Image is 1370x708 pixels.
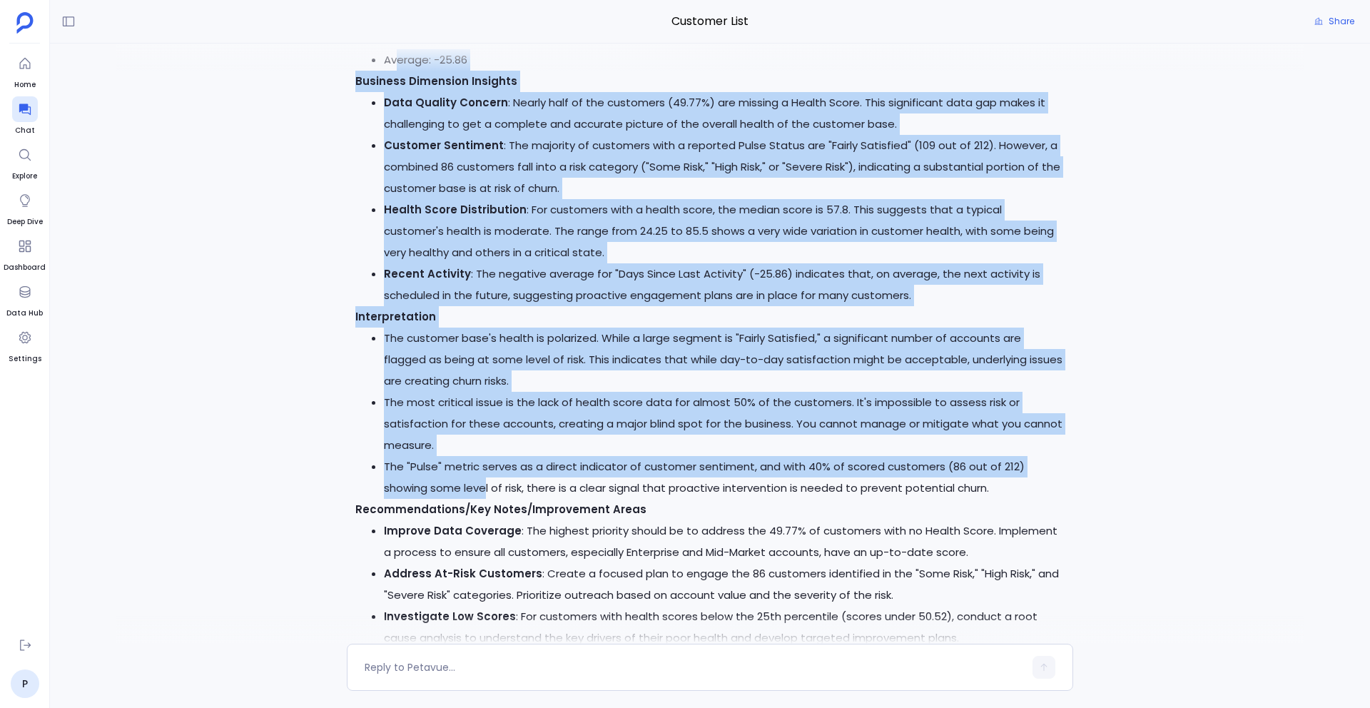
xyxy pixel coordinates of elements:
[384,138,504,153] strong: Customer Sentiment
[384,456,1065,499] li: The "Pulse" metric serves as a direct indicator of customer sentiment, and with 40% of scored cus...
[4,262,46,273] span: Dashboard
[9,325,41,365] a: Settings
[12,79,38,91] span: Home
[384,263,1065,306] li: : The negative average for "Days Since Last Activity" (-25.86) indicates that, on average, the ne...
[384,328,1065,392] li: The customer base's health is polarized. While a large segment is "Fairly Satisfied," a significa...
[7,188,43,228] a: Deep Dive
[384,520,1065,563] li: : The highest priority should be to address the 49.77% of customers with no Health Score. Impleme...
[384,95,508,110] strong: Data Quality Concern
[384,566,542,581] strong: Address At-Risk Customers
[384,563,1065,606] li: : Create a focused plan to engage the 86 customers identified in the "Some Risk," "High Risk," an...
[384,202,527,217] strong: Health Score Distribution
[384,92,1065,135] li: : Nearly half of the customers (49.77%) are missing a Health Score. This significant data gap mak...
[384,609,516,624] strong: Investigate Low Scores
[11,669,39,698] a: P
[1306,11,1363,31] button: Share
[6,279,43,319] a: Data Hub
[384,392,1065,456] li: The most critical issue is the lack of health score data for almost 50% of the customers. It's im...
[12,96,38,136] a: Chat
[12,171,38,182] span: Explore
[12,142,38,182] a: Explore
[16,12,34,34] img: petavue logo
[384,523,522,538] strong: Improve Data Coverage
[384,266,471,281] strong: Recent Activity
[355,309,436,324] strong: Interpretation
[9,353,41,365] span: Settings
[6,308,43,319] span: Data Hub
[355,502,646,517] strong: Recommendations/Key Notes/Improvement Areas
[12,51,38,91] a: Home
[347,12,1073,31] span: Customer List
[384,199,1065,263] li: : For customers with a health score, the median score is 57.8. This suggests that a typical custo...
[1329,16,1354,27] span: Share
[12,125,38,136] span: Chat
[384,606,1065,649] li: : For customers with health scores below the 25th percentile (scores under 50.52), conduct a root...
[4,233,46,273] a: Dashboard
[7,216,43,228] span: Deep Dive
[384,135,1065,199] li: : The majority of customers with a reported Pulse Status are "Fairly Satisfied" (109 out of 212)....
[355,74,517,88] strong: Business Dimension Insights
